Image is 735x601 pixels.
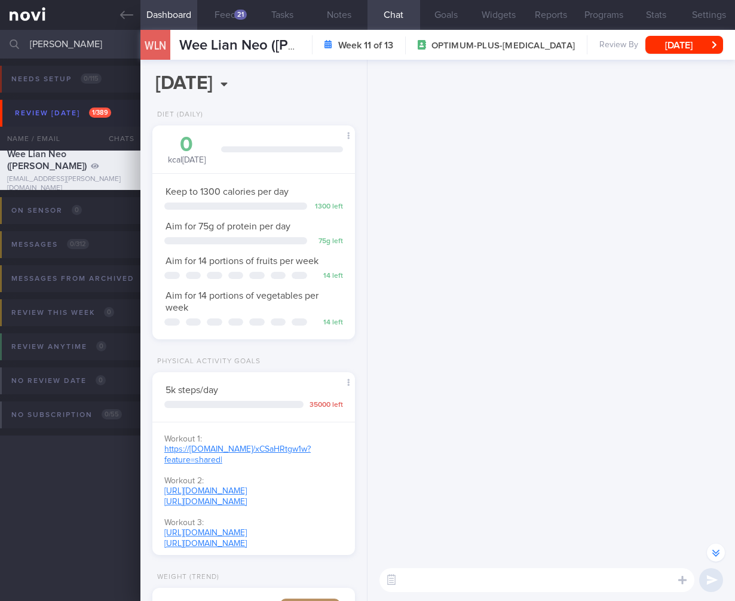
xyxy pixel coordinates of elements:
[96,375,106,385] span: 0
[338,39,393,51] strong: Week 11 of 13
[8,71,105,87] div: Needs setup
[7,175,133,193] div: [EMAIL_ADDRESS][PERSON_NAME][DOMAIN_NAME]
[179,38,391,53] span: Wee Lian Neo ([PERSON_NAME])
[166,291,318,312] span: Aim for 14 portions of vegetables per week
[67,239,89,249] span: 0 / 312
[310,401,343,410] div: 35000 left
[12,105,114,121] div: Review [DATE]
[313,237,343,246] div: 75 g left
[164,539,247,548] a: [URL][DOMAIN_NAME]
[7,149,87,171] span: Wee Lian Neo ([PERSON_NAME])
[166,187,289,197] span: Keep to 1300 calories per day
[313,318,343,327] div: 14 left
[166,385,218,395] span: 5k steps/day
[431,40,575,52] span: OPTIMUM-PLUS-[MEDICAL_DATA]
[164,134,209,155] div: 0
[93,127,140,151] div: Chats
[104,307,114,317] span: 0
[164,435,202,443] span: Workout 1:
[164,498,247,506] a: [URL][DOMAIN_NAME]
[313,272,343,281] div: 14 left
[152,573,219,582] div: Weight (Trend)
[313,203,343,211] div: 1300 left
[164,477,204,485] span: Workout 2:
[89,108,111,118] span: 1 / 389
[72,205,82,215] span: 0
[152,111,203,119] div: Diet (Daily)
[96,341,106,351] span: 0
[599,40,638,51] span: Review By
[164,134,209,166] div: kcal [DATE]
[166,222,290,231] span: Aim for 75g of protein per day
[81,73,102,84] span: 0 / 115
[645,36,723,54] button: [DATE]
[164,487,247,495] a: [URL][DOMAIN_NAME]
[164,445,311,464] a: https://[DOMAIN_NAME]/xCSaHRtgw1w?feature=shared|
[164,529,247,537] a: [URL][DOMAIN_NAME]
[8,373,109,389] div: No review date
[8,339,109,355] div: Review anytime
[8,203,85,219] div: On sensor
[102,409,122,419] span: 0 / 55
[137,23,173,69] div: WLN
[8,305,117,321] div: Review this week
[164,519,204,527] span: Workout 3:
[234,10,247,20] div: 21
[8,407,125,423] div: No subscription
[152,357,261,366] div: Physical Activity Goals
[8,237,92,253] div: Messages
[8,271,171,287] div: Messages from Archived
[166,256,318,266] span: Aim for 14 portions of fruits per week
